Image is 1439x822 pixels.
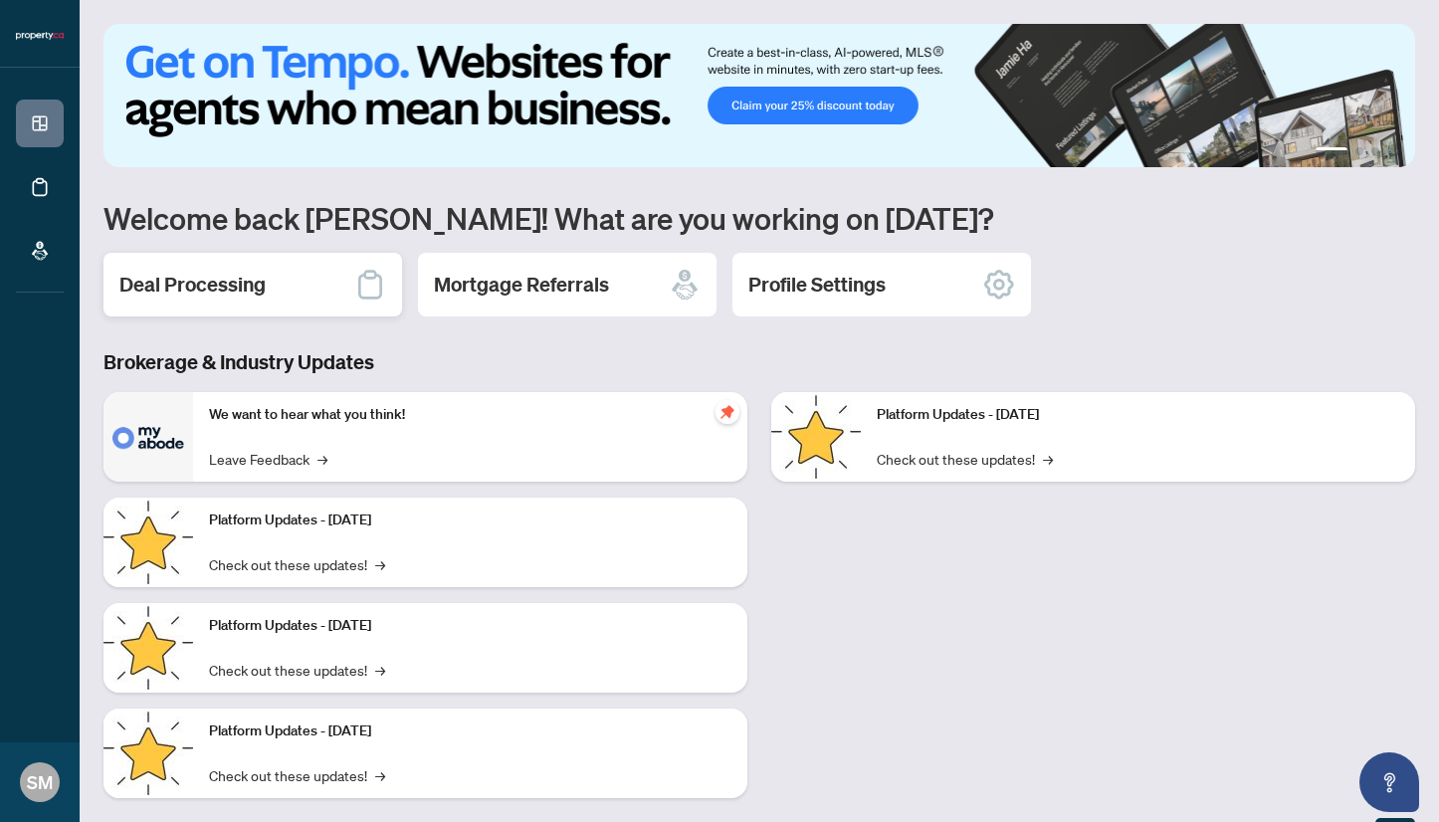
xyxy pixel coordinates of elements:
[209,720,731,742] p: Platform Updates - [DATE]
[1355,147,1363,155] button: 2
[103,603,193,693] img: Platform Updates - July 21, 2025
[771,392,861,482] img: Platform Updates - June 23, 2025
[209,764,385,786] a: Check out these updates!→
[209,510,731,531] p: Platform Updates - [DATE]
[877,404,1399,426] p: Platform Updates - [DATE]
[209,659,385,681] a: Check out these updates!→
[375,764,385,786] span: →
[434,271,609,299] h2: Mortgage Referrals
[16,30,64,42] img: logo
[375,553,385,575] span: →
[209,448,327,470] a: Leave Feedback→
[748,271,886,299] h2: Profile Settings
[317,448,327,470] span: →
[1371,147,1379,155] button: 3
[1359,752,1419,812] button: Open asap
[877,448,1053,470] a: Check out these updates!→
[27,768,53,796] span: SM
[103,498,193,587] img: Platform Updates - September 16, 2025
[375,659,385,681] span: →
[103,24,1415,167] img: Slide 0
[209,553,385,575] a: Check out these updates!→
[1043,448,1053,470] span: →
[103,348,1415,376] h3: Brokerage & Industry Updates
[209,615,731,637] p: Platform Updates - [DATE]
[1387,147,1395,155] button: 4
[209,404,731,426] p: We want to hear what you think!
[119,271,266,299] h2: Deal Processing
[103,709,193,798] img: Platform Updates - July 8, 2025
[716,400,739,424] span: pushpin
[103,199,1415,237] h1: Welcome back [PERSON_NAME]! What are you working on [DATE]?
[1316,147,1347,155] button: 1
[103,392,193,482] img: We want to hear what you think!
